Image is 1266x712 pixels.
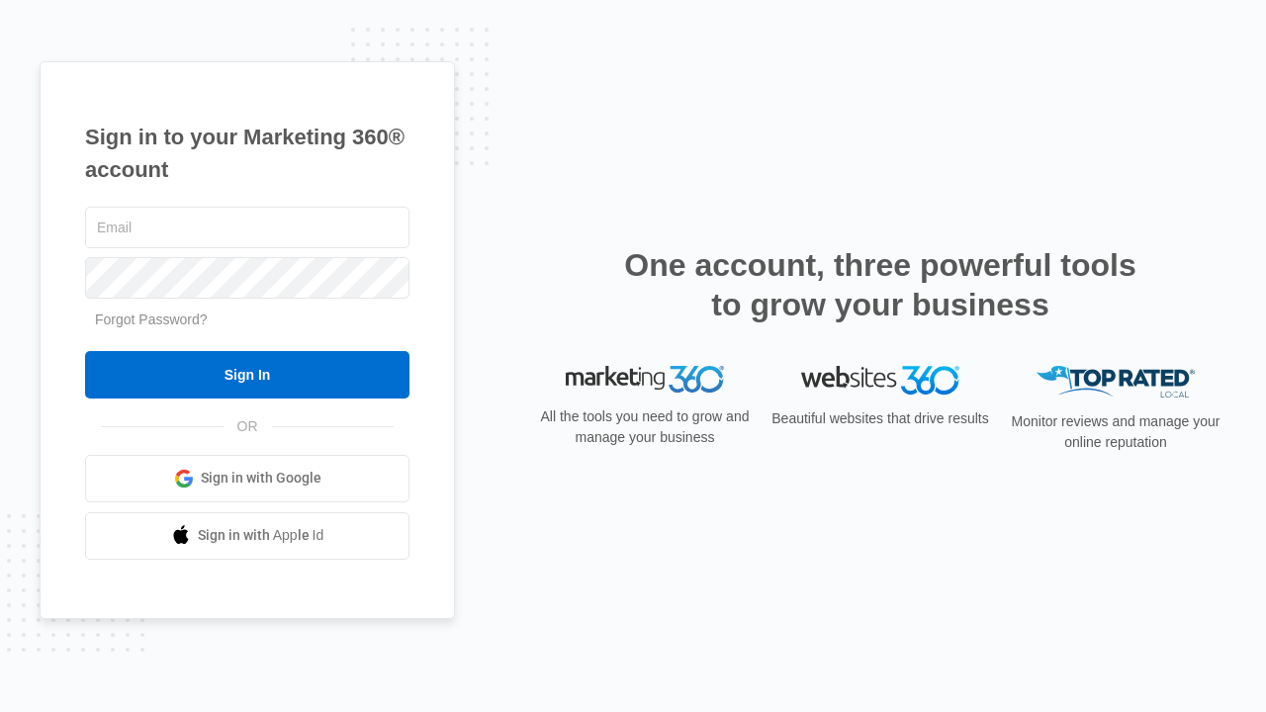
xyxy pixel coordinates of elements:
[85,121,409,186] h1: Sign in to your Marketing 360® account
[566,366,724,394] img: Marketing 360
[769,408,991,429] p: Beautiful websites that drive results
[85,351,409,399] input: Sign In
[95,311,208,327] a: Forgot Password?
[201,468,321,489] span: Sign in with Google
[85,455,409,502] a: Sign in with Google
[85,207,409,248] input: Email
[198,525,324,546] span: Sign in with Apple Id
[801,366,959,395] img: Websites 360
[224,416,272,437] span: OR
[618,245,1142,324] h2: One account, three powerful tools to grow your business
[1037,366,1195,399] img: Top Rated Local
[85,512,409,560] a: Sign in with Apple Id
[1005,411,1226,453] p: Monitor reviews and manage your online reputation
[534,406,756,448] p: All the tools you need to grow and manage your business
